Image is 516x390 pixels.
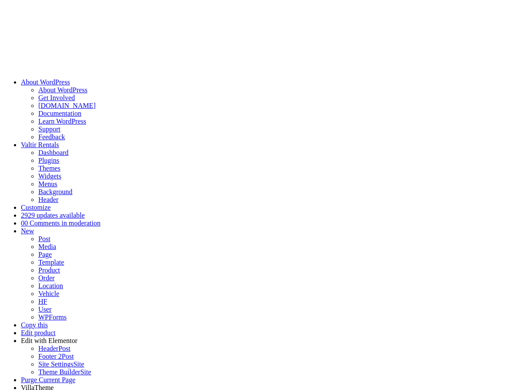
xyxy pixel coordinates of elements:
a: Plugins [38,157,59,164]
a: HeaderPost [38,345,71,352]
a: Vehicle [38,290,59,297]
a: Page [38,251,52,258]
a: Documentation [38,110,81,117]
span: Site [73,360,84,368]
a: Menus [38,180,57,188]
span: 0 [21,219,24,227]
ul: Valtir Rentals [21,165,513,204]
span: Post [58,345,71,352]
a: Dashboard [38,149,68,156]
a: About WordPress [38,86,88,94]
a: Theme BuilderSite [38,368,91,376]
span: 0 Comments in moderation [24,219,101,227]
span: Footer 2 [38,353,62,360]
a: User [38,306,51,313]
a: Support [38,125,61,133]
a: Purge Current Page [21,376,75,383]
span: Post [62,353,74,360]
a: Template [38,259,64,266]
a: WPForms [38,313,67,321]
a: Copy this [21,321,48,329]
a: Learn WordPress [38,118,86,125]
a: Themes [38,165,61,172]
span: Theme Builder [38,368,80,376]
span: Header [38,345,58,352]
span: About WordPress [21,78,70,86]
ul: Valtir Rentals [21,149,513,165]
a: Post [38,235,51,242]
a: Valtir Rentals [21,141,59,148]
ul: About WordPress [21,86,513,102]
a: Order [38,274,54,282]
a: Footer 2Post [38,353,74,360]
a: Get Involved [38,94,75,101]
a: Background [38,188,72,195]
span: 29 [21,212,28,219]
a: Edit product [21,329,56,336]
a: Site SettingsSite [38,360,84,368]
a: Widgets [38,172,61,180]
a: [DOMAIN_NAME] [38,102,96,109]
a: Location [38,282,63,289]
ul: New [21,235,513,321]
span: Edit with Elementor [21,337,78,344]
a: Media [38,243,56,250]
a: Product [38,266,60,274]
span: New [21,227,34,235]
a: HF [38,298,47,305]
a: Header [38,196,58,203]
ul: About WordPress [21,102,513,141]
span: Site [80,368,91,376]
a: Customize [21,204,51,211]
span: Site Settings [38,360,73,368]
span: 29 updates available [28,212,85,219]
a: Feedback [38,133,65,141]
